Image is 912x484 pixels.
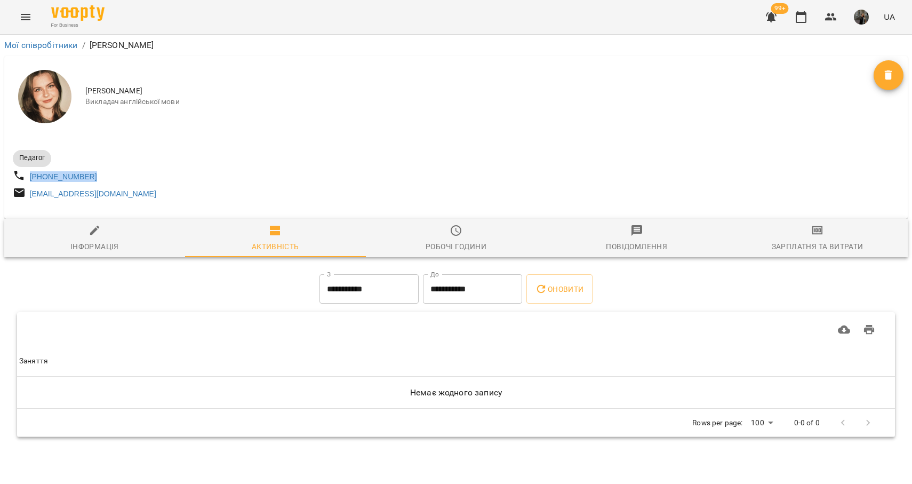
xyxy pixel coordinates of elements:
span: Педагог [13,153,51,163]
div: Зарплатня та Витрати [772,240,863,253]
span: 99+ [771,3,789,14]
div: Заняття [19,355,48,368]
li: / [82,39,85,52]
div: Table Toolbar [17,312,895,346]
span: UA [884,11,895,22]
span: Викладач англійської мови [85,97,874,107]
h6: Немає жодного запису [19,385,893,400]
div: Sort [19,355,48,368]
a: Мої співробітники [4,40,78,50]
img: Лисенко Олександра [18,70,71,123]
span: For Business [51,22,105,29]
button: Menu [13,4,38,30]
button: Оновити [526,274,592,304]
div: Робочі години [426,240,486,253]
button: UA [879,7,899,27]
span: Оновити [535,283,583,296]
div: Інформація [70,240,119,253]
img: 331913643cd58b990721623a0d187df0.png [854,10,869,25]
span: [PERSON_NAME] [85,86,874,97]
nav: breadcrumb [4,39,908,52]
div: 100 [747,415,777,431]
div: Активність [252,240,299,253]
p: [PERSON_NAME] [90,39,154,52]
p: 0-0 of 0 [794,418,820,429]
img: Voopty Logo [51,5,105,21]
span: Заняття [19,355,893,368]
div: Повідомлення [606,240,667,253]
a: [EMAIL_ADDRESS][DOMAIN_NAME] [30,189,156,198]
p: Rows per page: [692,418,742,429]
a: [PHONE_NUMBER] [30,172,97,181]
button: Друк [857,317,882,343]
button: Завантажити CSV [831,317,857,343]
button: Видалити [874,60,903,90]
